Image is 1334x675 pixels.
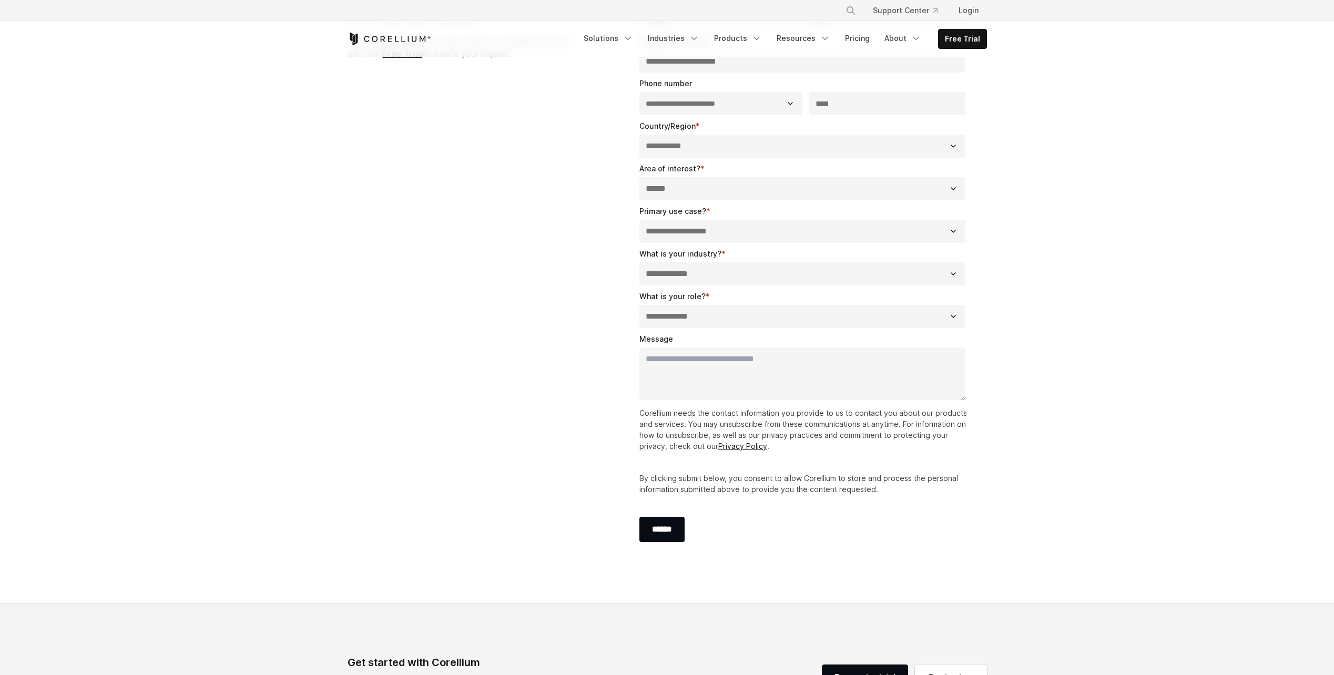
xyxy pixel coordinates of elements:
[577,29,987,49] div: Navigation Menu
[833,1,987,20] div: Navigation Menu
[639,164,700,173] span: Area of interest?
[639,334,673,343] span: Message
[878,29,928,48] a: About
[770,29,837,48] a: Resources
[639,249,721,258] span: What is your industry?
[348,33,431,45] a: Corellium Home
[641,29,706,48] a: Industries
[639,407,970,452] p: Corellium needs the contact information you provide to us to contact you about our products and s...
[708,29,768,48] a: Products
[839,29,876,48] a: Pricing
[841,1,860,20] button: Search
[639,473,970,495] p: By clicking submit below, you consent to allow Corellium to store and process the personal inform...
[639,207,706,216] span: Primary use case?
[950,1,987,20] a: Login
[639,79,692,88] span: Phone number
[639,292,706,301] span: What is your role?
[718,442,767,451] a: Privacy Policy
[639,121,696,130] span: Country/Region
[577,29,639,48] a: Solutions
[348,654,617,670] div: Get started with Corellium
[864,1,946,20] a: Support Center
[939,29,986,48] a: Free Trial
